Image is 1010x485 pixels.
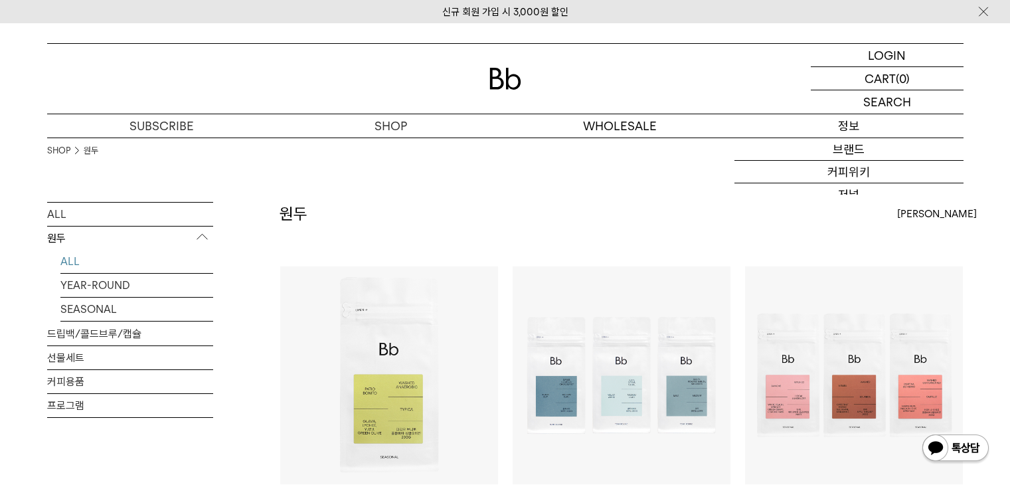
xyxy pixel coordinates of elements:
a: 선물세트 [47,346,213,369]
p: SEARCH [863,90,911,114]
a: 브랜드 [734,138,964,161]
p: (0) [896,67,910,90]
a: 드립백/콜드브루/캡슐 [47,322,213,345]
a: SEASONAL [60,298,213,321]
h2: 원두 [280,203,307,225]
p: 원두 [47,227,213,250]
a: 프로그램 [47,394,213,417]
a: ALL [60,250,213,273]
img: 블렌드 커피 3종 (각 200g x3) [513,266,730,484]
a: SHOP [276,114,505,138]
img: 콜롬비아 파티오 보니토 [280,266,498,484]
p: CART [865,67,896,90]
p: WHOLESALE [505,114,734,138]
a: SHOP [47,144,70,157]
a: 원두 [84,144,98,157]
a: CART (0) [811,67,964,90]
img: 카카오톡 채널 1:1 채팅 버튼 [921,433,990,465]
a: 커피용품 [47,370,213,393]
a: 신규 회원 가입 시 3,000원 할인 [442,6,568,18]
span: [PERSON_NAME] [897,206,977,222]
img: 로고 [489,68,521,90]
p: 정보 [734,114,964,138]
a: SUBSCRIBE [47,114,276,138]
img: 10월의 커피 3종 (각 200g x3) [745,266,963,484]
a: ALL [47,203,213,226]
a: LOGIN [811,44,964,67]
a: 커피위키 [734,161,964,183]
a: 저널 [734,183,964,206]
p: LOGIN [868,44,906,66]
a: YEAR-ROUND [60,274,213,297]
